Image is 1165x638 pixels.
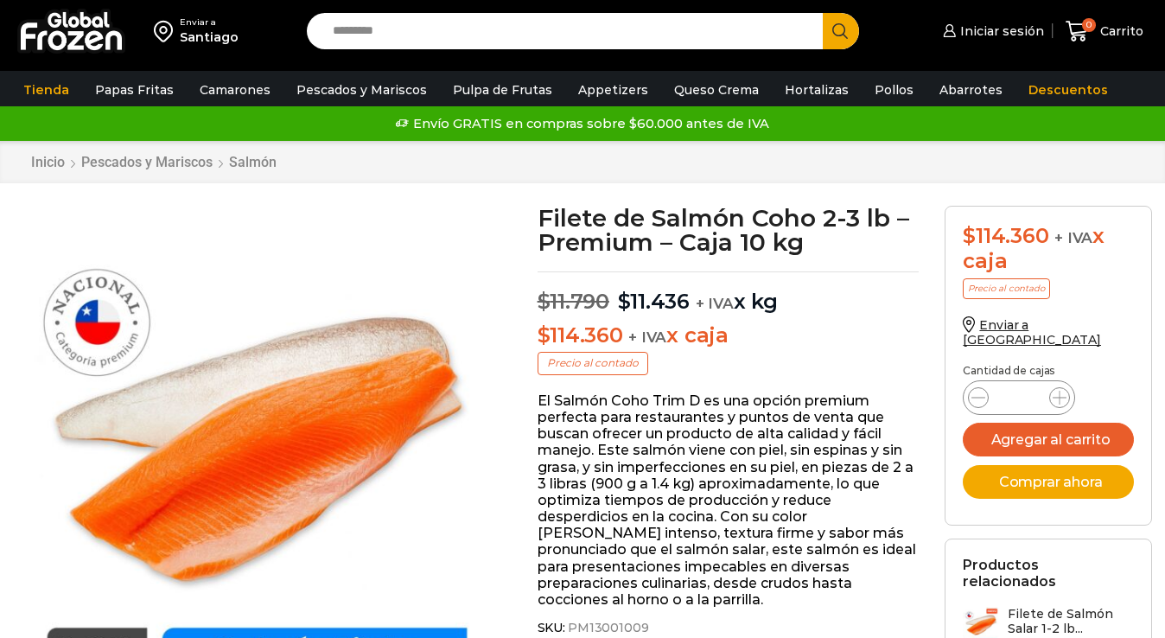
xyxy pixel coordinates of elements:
[538,206,920,254] h1: Filete de Salmón Coho 2-3 lb – Premium – Caja 10 kg
[15,73,78,106] a: Tienda
[776,73,857,106] a: Hortalizas
[444,73,561,106] a: Pulpa de Frutas
[665,73,767,106] a: Queso Crema
[565,621,649,635] span: PM13001009
[963,223,976,248] span: $
[538,352,648,374] p: Precio al contado
[86,73,182,106] a: Papas Fritas
[1003,386,1035,410] input: Product quantity
[1008,607,1134,636] h3: Filete de Salmón Salar 1-2 lb...
[538,322,551,348] span: $
[570,73,657,106] a: Appetizers
[1096,22,1143,40] span: Carrito
[154,16,180,46] img: address-field-icon.svg
[288,73,436,106] a: Pescados y Mariscos
[180,29,239,46] div: Santiago
[939,14,1044,48] a: Iniciar sesión
[618,289,631,314] span: $
[963,278,1050,299] p: Precio al contado
[30,154,277,170] nav: Breadcrumb
[191,73,279,106] a: Camarones
[538,289,609,314] bdi: 11.790
[963,223,1048,248] bdi: 114.360
[538,271,920,315] p: x kg
[1082,18,1096,32] span: 0
[180,16,239,29] div: Enviar a
[538,392,920,608] p: El Salmón Coho Trim D es una opción premium perfecta para restaurantes y puntos de venta que busc...
[963,465,1134,499] button: Comprar ahora
[963,423,1134,456] button: Agregar al carrito
[1061,11,1148,52] a: 0 Carrito
[956,22,1044,40] span: Iniciar sesión
[823,13,859,49] button: Search button
[30,154,66,170] a: Inicio
[963,317,1101,348] a: Enviar a [GEOGRAPHIC_DATA]
[80,154,213,170] a: Pescados y Mariscos
[618,289,690,314] bdi: 11.436
[628,329,666,346] span: + IVA
[538,323,920,348] p: x caja
[866,73,922,106] a: Pollos
[963,557,1134,590] h2: Productos relacionados
[228,154,277,170] a: Salmón
[931,73,1011,106] a: Abarrotes
[963,224,1134,274] div: x caja
[963,365,1134,377] p: Cantidad de cajas
[1020,73,1117,106] a: Descuentos
[538,621,920,635] span: SKU:
[538,289,551,314] span: $
[538,322,623,348] bdi: 114.360
[696,295,734,312] span: + IVA
[1054,229,1092,246] span: + IVA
